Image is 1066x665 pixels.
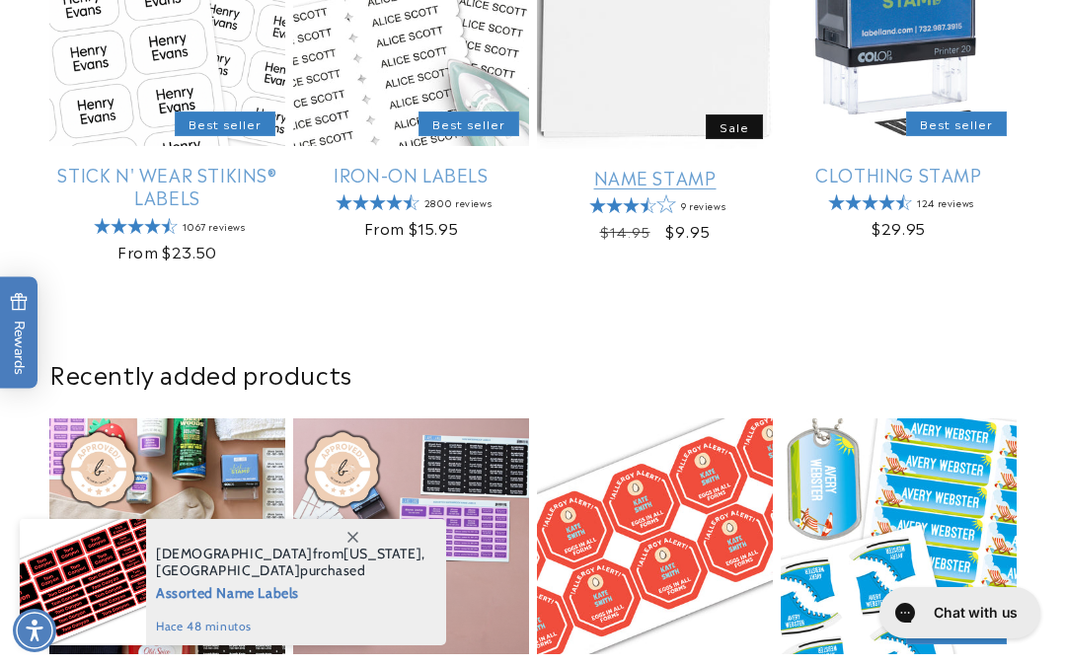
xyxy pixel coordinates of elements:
a: Clothing Stamp [781,163,1017,185]
span: hace 48 minutos [156,618,425,635]
div: Accessibility Menu [13,609,56,652]
a: Stick N' Wear Stikins® Labels [49,163,285,209]
span: from , purchased [156,546,425,579]
a: Iron-On Labels [293,163,529,185]
span: [US_STATE] [343,545,421,562]
span: [DEMOGRAPHIC_DATA] [156,545,313,562]
a: Name Stamp [537,166,773,188]
span: Assorted Name Labels [156,579,425,604]
span: Rewards [10,293,29,375]
h2: Recently added products [49,358,1017,389]
iframe: Gorgias live chat messenger [870,580,1046,645]
span: [GEOGRAPHIC_DATA] [156,561,300,579]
